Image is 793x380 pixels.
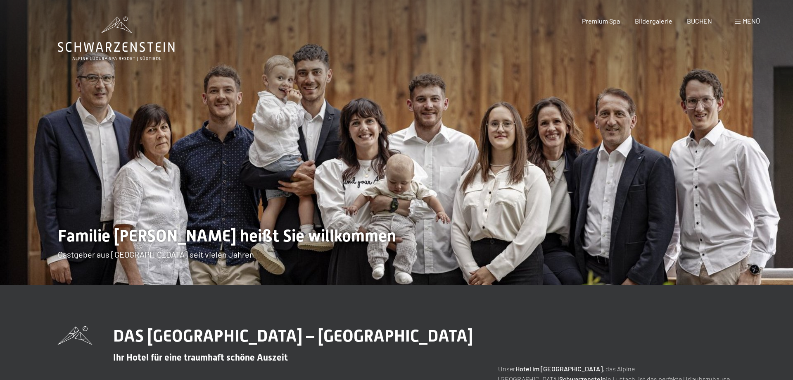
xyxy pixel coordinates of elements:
[582,17,620,25] a: Premium Spa
[113,352,288,363] span: Ihr Hotel für eine traumhaft schöne Auszeit
[58,249,254,259] span: Gastgeber aus [GEOGRAPHIC_DATA] seit vielen Jahren
[743,17,760,25] span: Menü
[635,17,672,25] a: Bildergalerie
[58,226,396,246] span: Familie [PERSON_NAME] heißt Sie willkommen
[687,17,712,25] a: BUCHEN
[113,326,473,346] span: DAS [GEOGRAPHIC_DATA] – [GEOGRAPHIC_DATA]
[515,365,603,373] strong: Hotel im [GEOGRAPHIC_DATA]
